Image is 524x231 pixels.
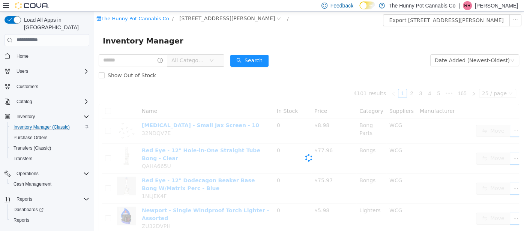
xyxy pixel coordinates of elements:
button: Reports [2,194,92,204]
span: Transfers [11,154,89,163]
span: 1288 Ritson Rd N [86,3,181,11]
button: Users [2,66,92,76]
img: Cova [15,2,49,9]
button: Transfers (Classic) [8,143,92,153]
span: Customers [17,84,38,90]
span: Transfers (Classic) [14,145,51,151]
div: Date Added (Newest-Oldest) [341,43,416,54]
span: Catalog [14,97,89,106]
span: Cash Management [14,181,51,187]
button: icon: ellipsis [416,3,428,15]
span: RR [464,1,470,10]
span: Reports [17,196,32,202]
a: Transfers (Classic) [11,144,54,153]
span: Dashboards [14,207,44,213]
p: | [458,1,460,10]
span: Users [17,68,28,74]
button: Operations [2,168,92,179]
button: Home [2,51,92,61]
span: / [78,4,80,10]
a: Customers [14,82,41,91]
a: Dashboards [8,204,92,215]
button: Catalog [14,97,35,106]
span: Dark Mode [359,9,360,10]
span: Inventory Manager (Classic) [11,123,89,132]
a: Reports [11,216,32,225]
a: icon: shopThe Hunny Pot Cannabis Co [3,4,75,10]
span: Inventory Manager (Classic) [14,124,70,130]
a: Dashboards [11,205,47,214]
button: Transfers [8,153,92,164]
button: Inventory [2,111,92,122]
input: Dark Mode [359,1,375,9]
span: Home [14,51,89,61]
span: Reports [11,216,89,225]
button: Operations [14,169,42,178]
i: icon: info-circle [64,46,69,51]
button: Users [14,67,31,76]
a: Home [14,52,32,61]
span: Dashboards [11,205,89,214]
span: Inventory [14,112,89,121]
span: Load All Apps in [GEOGRAPHIC_DATA] [21,16,89,31]
p: [PERSON_NAME] [475,1,518,10]
span: Inventory [17,114,35,120]
a: Transfers [11,154,35,163]
span: Inventory Manager [9,23,94,35]
span: Reports [14,217,29,223]
a: Purchase Orders [11,133,51,142]
span: Operations [14,169,89,178]
a: Cash Management [11,180,54,189]
a: Inventory Manager (Classic) [11,123,73,132]
button: Reports [8,215,92,225]
span: Feedback [330,2,353,9]
span: Reports [14,195,89,204]
span: Show Out of Stock [11,61,65,67]
button: Cash Management [8,179,92,189]
span: Transfers [14,156,32,162]
span: Operations [17,171,39,177]
button: Reports [14,195,35,204]
button: icon: searchSearch [137,43,175,55]
span: Catalog [17,99,32,105]
span: Purchase Orders [14,135,48,141]
i: icon: down [116,46,120,52]
i: icon: shop [3,4,8,9]
span: All Categories [78,45,112,52]
span: / [193,4,195,10]
i: icon: down [416,46,421,52]
button: Customers [2,81,92,92]
span: Home [17,53,29,59]
button: Inventory Manager (Classic) [8,122,92,132]
div: Rebecca Reid [463,1,472,10]
span: Cash Management [11,180,89,189]
button: Purchase Orders [8,132,92,143]
button: Inventory [14,112,38,121]
span: Customers [14,82,89,91]
span: Users [14,67,89,76]
span: Purchase Orders [11,133,89,142]
button: Catalog [2,96,92,107]
span: Transfers (Classic) [11,144,89,153]
button: Export [STREET_ADDRESS][PERSON_NAME] [289,3,416,15]
p: The Hunny Pot Cannabis Co [389,1,455,10]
